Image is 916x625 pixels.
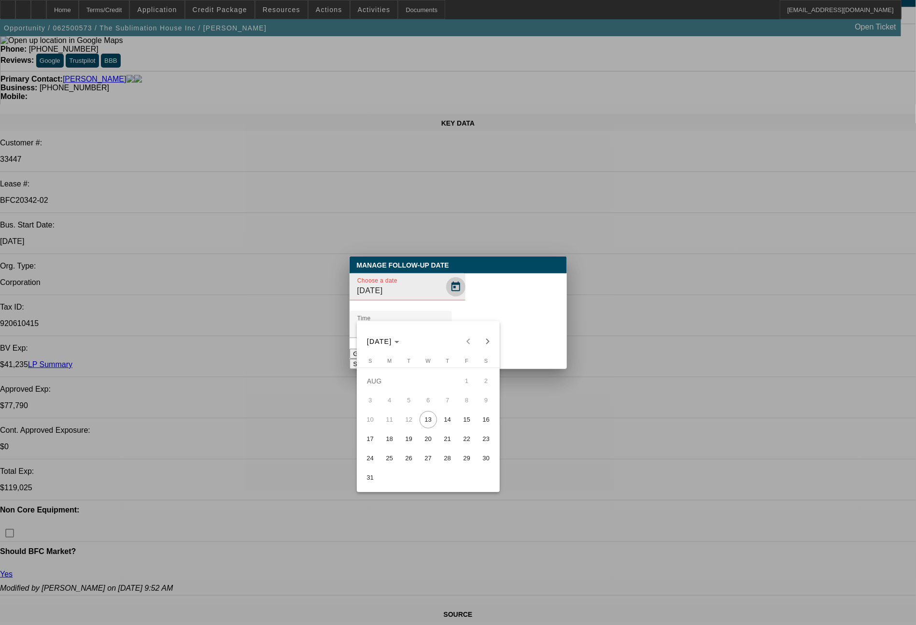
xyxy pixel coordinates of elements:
button: August 26, 2025 [399,449,419,468]
button: August 21, 2025 [438,429,457,449]
span: 12 [400,411,418,428]
button: August 8, 2025 [457,391,477,410]
button: August 25, 2025 [380,449,399,468]
button: August 9, 2025 [477,391,496,410]
button: August 13, 2025 [419,410,438,429]
span: 25 [381,450,398,467]
span: T [446,358,449,364]
button: August 28, 2025 [438,449,457,468]
span: 5 [400,392,418,409]
span: 26 [400,450,418,467]
span: M [387,358,392,364]
span: [DATE] [367,338,392,345]
button: August 16, 2025 [477,410,496,429]
span: 16 [478,411,495,428]
span: 9 [478,392,495,409]
span: 27 [420,450,437,467]
span: F [465,358,468,364]
button: August 11, 2025 [380,410,399,429]
button: August 23, 2025 [477,429,496,449]
button: August 20, 2025 [419,429,438,449]
button: August 30, 2025 [477,449,496,468]
span: 13 [420,411,437,428]
button: August 31, 2025 [361,468,380,487]
button: August 24, 2025 [361,449,380,468]
span: 30 [478,450,495,467]
button: August 2, 2025 [477,371,496,391]
span: 29 [458,450,476,467]
span: 20 [420,430,437,448]
button: August 19, 2025 [399,429,419,449]
td: AUG [361,371,457,391]
button: August 29, 2025 [457,449,477,468]
span: 11 [381,411,398,428]
button: August 15, 2025 [457,410,477,429]
span: 15 [458,411,476,428]
span: 14 [439,411,456,428]
span: 8 [458,392,476,409]
span: 18 [381,430,398,448]
button: August 22, 2025 [457,429,477,449]
button: Choose month and year [363,333,403,350]
button: August 5, 2025 [399,391,419,410]
span: 31 [362,469,379,486]
button: August 3, 2025 [361,391,380,410]
button: August 6, 2025 [419,391,438,410]
span: 22 [458,430,476,448]
span: 19 [400,430,418,448]
span: 28 [439,450,456,467]
span: 10 [362,411,379,428]
button: August 18, 2025 [380,429,399,449]
span: 21 [439,430,456,448]
button: August 27, 2025 [419,449,438,468]
span: 6 [420,392,437,409]
button: August 10, 2025 [361,410,380,429]
span: 7 [439,392,456,409]
button: August 17, 2025 [361,429,380,449]
button: August 1, 2025 [457,371,477,391]
button: August 4, 2025 [380,391,399,410]
span: 4 [381,392,398,409]
button: August 14, 2025 [438,410,457,429]
span: 24 [362,450,379,467]
span: T [407,358,410,364]
span: 3 [362,392,379,409]
span: 17 [362,430,379,448]
button: August 7, 2025 [438,391,457,410]
span: 1 [458,372,476,390]
span: S [484,358,488,364]
button: Next month [478,332,497,351]
span: S [368,358,372,364]
span: W [426,358,431,364]
span: 2 [478,372,495,390]
span: 23 [478,430,495,448]
button: August 12, 2025 [399,410,419,429]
